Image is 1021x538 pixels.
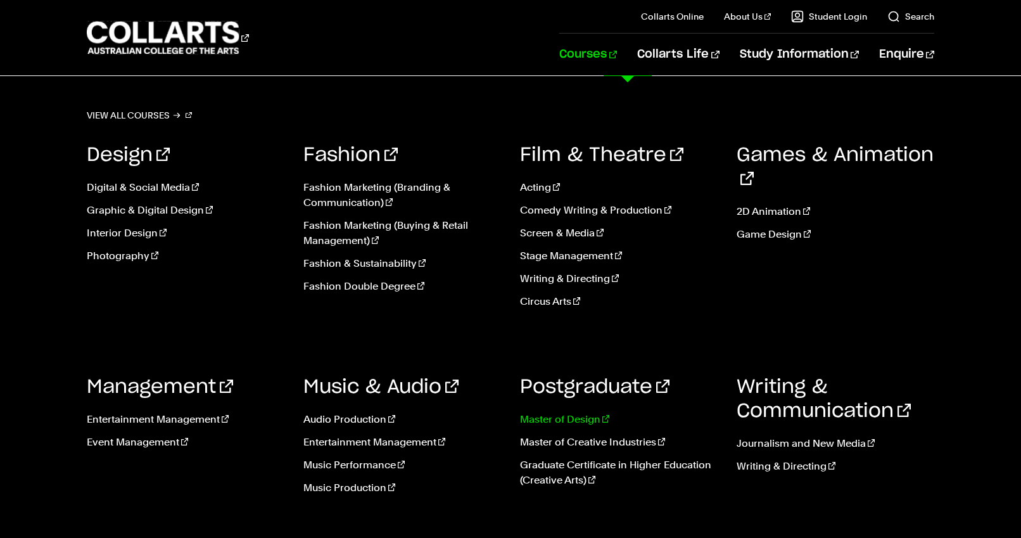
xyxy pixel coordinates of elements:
a: Writing & Directing [737,459,934,474]
a: Entertainment Management [87,412,284,427]
a: Collarts Online [641,10,704,23]
a: Management [87,378,233,397]
a: Screen & Media [520,226,718,241]
a: Music & Audio [303,378,459,397]
div: Go to homepage [87,20,249,56]
a: Comedy Writing & Production [520,203,718,218]
a: Writing & Directing [520,271,718,286]
a: Entertainment Management [303,435,501,450]
a: Circus Arts [520,294,718,309]
a: Stage Management [520,248,718,264]
a: Student Login [791,10,867,23]
a: Music Production [303,480,501,496]
a: Fashion [303,146,398,165]
a: Study Information [740,34,859,75]
a: Fashion Marketing (Buying & Retail Management) [303,218,501,248]
a: Graphic & Digital Design [87,203,284,218]
a: Audio Production [303,412,501,427]
a: Collarts Life [637,34,719,75]
a: Interior Design [87,226,284,241]
a: Graduate Certificate in Higher Education (Creative Arts) [520,458,718,488]
a: Games & Animation [737,146,934,189]
a: Journalism and New Media [737,436,934,451]
a: Enquire [879,34,934,75]
a: Acting [520,180,718,195]
a: Fashion Marketing (Branding & Communication) [303,180,501,210]
a: Fashion Double Degree [303,279,501,294]
a: Courses [559,34,617,75]
a: View all courses [87,106,192,124]
a: Game Design [737,227,934,242]
a: Event Management [87,435,284,450]
a: Postgraduate [520,378,669,397]
a: Music Performance [303,458,501,473]
a: Writing & Communication [737,378,911,421]
a: Master of Creative Industries [520,435,718,450]
a: Digital & Social Media [87,180,284,195]
a: Design [87,146,170,165]
a: Photography [87,248,284,264]
a: Search [887,10,934,23]
a: About Us [724,10,771,23]
a: 2D Animation [737,204,934,219]
a: Film & Theatre [520,146,683,165]
a: Master of Design [520,412,718,427]
a: Fashion & Sustainability [303,256,501,271]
